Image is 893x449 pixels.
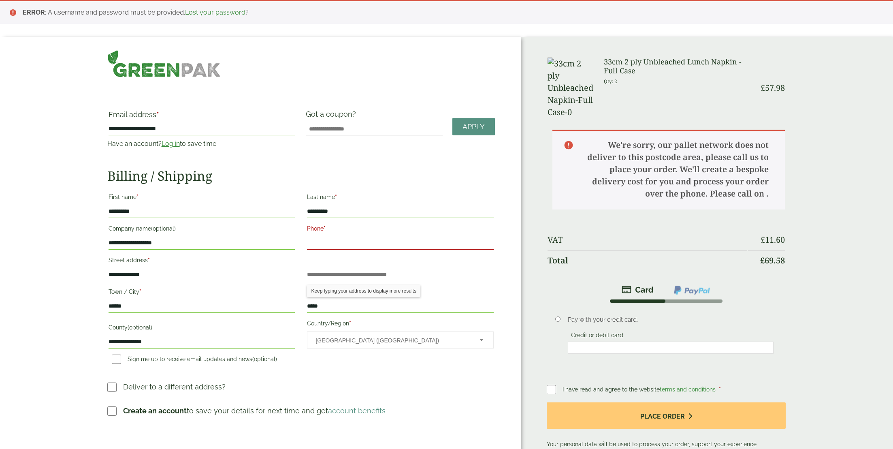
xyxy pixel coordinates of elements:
[109,356,280,365] label: Sign me up to receive email updates and news
[252,356,277,362] span: (optional)
[563,386,717,393] span: I have read and agree to the website
[109,111,295,122] label: Email address
[185,9,245,16] a: Lost your password
[109,254,295,268] label: Street address
[162,140,180,148] a: Log in
[109,286,295,300] label: Town / City
[109,191,295,205] label: First name
[123,406,187,415] strong: Create an account
[136,194,139,200] abbr: required
[328,406,386,415] a: account benefits
[761,234,785,245] bdi: 11.60
[324,225,326,232] abbr: required
[109,223,295,237] label: Company name
[622,285,654,295] img: stripe.png
[568,315,774,324] p: Pay with your credit card.
[660,386,716,393] a: terms and conditions
[568,332,627,341] label: Credit or debit card
[148,257,150,263] abbr: required
[23,9,45,16] strong: ERROR
[107,139,296,149] p: Have an account? to save time
[760,255,785,266] bdi: 69.58
[719,386,721,393] abbr: required
[604,58,748,75] h3: 33cm 2 ply Unbleached Lunch Napkin - Full Case
[307,318,494,331] label: Country/Region
[548,58,594,118] img: 33cm 2 ply Unbleached Napkin-Full Case-0
[107,168,495,184] h2: Billing / Shipping
[761,82,765,93] span: £
[307,285,420,297] div: Keep typing your address to display more results
[306,110,359,122] label: Got a coupon?
[315,332,469,349] span: United Kingdom (UK)
[156,110,159,119] abbr: required
[548,230,747,250] th: VAT
[673,285,711,295] img: ppcp-gateway.png
[761,234,765,245] span: £
[604,78,617,84] small: Qty: 2
[760,255,765,266] span: £
[307,191,494,205] label: Last name
[128,324,152,331] span: (optional)
[107,50,221,77] img: GreenPak Supplies
[307,223,494,237] label: Phone
[151,225,176,232] span: (optional)
[548,250,747,270] th: Total
[552,130,785,210] p: We're sorry, our pallet network does not deliver to this postcode area, please call us to place y...
[112,355,121,364] input: Sign me up to receive email updates and news(optional)
[547,402,786,429] button: Place order
[335,194,337,200] abbr: required
[349,320,351,327] abbr: required
[109,322,295,336] label: County
[761,82,785,93] bdi: 57.98
[23,8,880,17] li: : A username and password must be provided. ?
[462,122,485,131] span: Apply
[123,405,386,416] p: to save your details for next time and get
[139,289,141,295] abbr: required
[570,344,771,351] iframe: Secure card payment input frame
[452,118,495,135] a: Apply
[123,381,226,392] p: Deliver to a different address?
[307,331,494,349] span: Country/Region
